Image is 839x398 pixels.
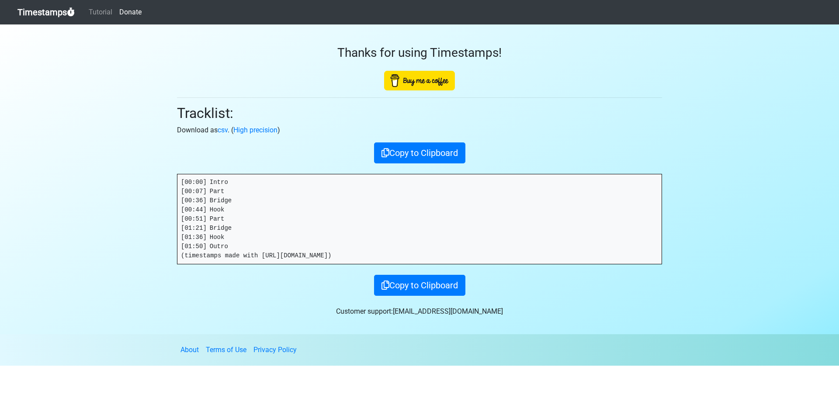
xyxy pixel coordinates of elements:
button: Copy to Clipboard [374,142,465,163]
a: Donate [116,3,145,21]
a: csv [218,126,228,134]
a: Terms of Use [206,346,246,354]
button: Copy to Clipboard [374,275,465,296]
h3: Thanks for using Timestamps! [177,45,662,60]
p: Download as . ( ) [177,125,662,135]
h2: Tracklist: [177,105,662,121]
pre: [00:00] Intro [00:07] Part [00:36] Bridge [00:44] Hook [00:51] Part [01:21] Bridge [01:36] Hook [... [177,174,662,264]
img: Buy Me A Coffee [384,71,455,90]
a: Tutorial [85,3,116,21]
a: High precision [233,126,277,134]
a: Privacy Policy [253,346,297,354]
a: About [180,346,199,354]
a: Timestamps [17,3,75,21]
